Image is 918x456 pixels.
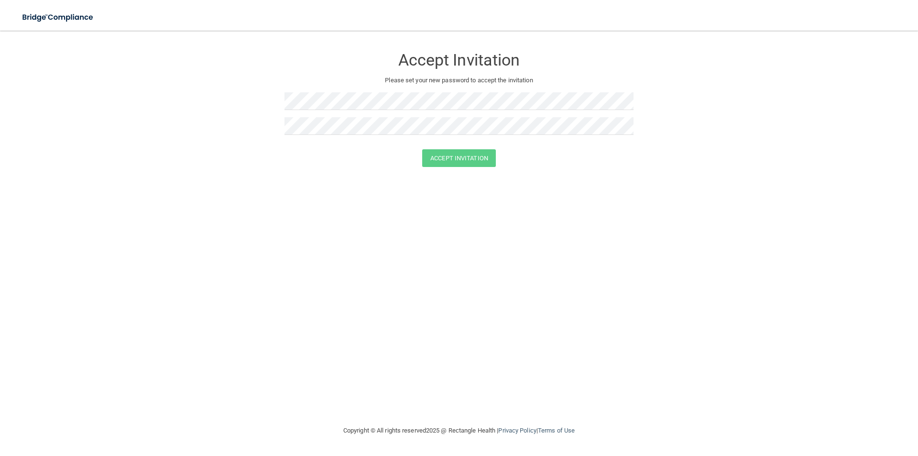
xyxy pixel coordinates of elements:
button: Accept Invitation [422,149,496,167]
a: Privacy Policy [498,427,536,434]
a: Terms of Use [538,427,575,434]
img: bridge_compliance_login_screen.278c3ca4.svg [14,8,102,27]
h3: Accept Invitation [284,51,634,69]
div: Copyright © All rights reserved 2025 @ Rectangle Health | | [284,415,634,446]
p: Please set your new password to accept the invitation [292,75,626,86]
